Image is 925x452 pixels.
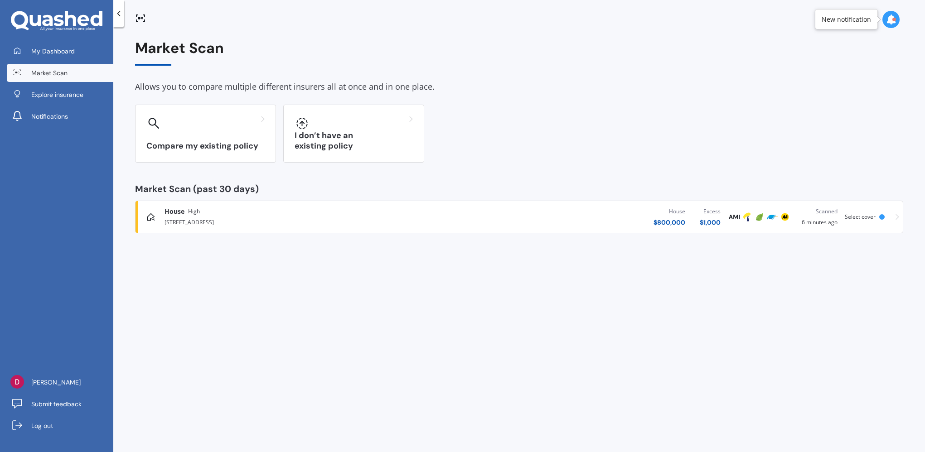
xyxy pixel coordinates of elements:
[31,378,81,387] span: [PERSON_NAME]
[10,375,24,389] img: ACg8ocJMOgzS9RteeAbR4CvRM4s8gEvmWMB0tC2f5bECpkf6lVNlEg=s96-c
[31,112,68,121] span: Notifications
[754,212,765,222] img: Initio
[31,90,83,99] span: Explore insurance
[295,130,413,151] h3: I don’t have an existing policy
[31,47,75,56] span: My Dashboard
[7,107,113,125] a: Notifications
[799,207,838,227] div: 6 minutes ago
[700,218,721,227] div: $ 1,000
[31,68,68,77] span: Market Scan
[700,207,721,216] div: Excess
[31,399,82,409] span: Submit feedback
[767,212,778,222] img: Trade Me Insurance
[7,373,113,391] a: [PERSON_NAME]
[799,207,838,216] div: Scanned
[780,212,790,222] img: AA
[135,184,903,193] div: Market Scan (past 30 days)
[165,216,437,227] div: [STREET_ADDRESS]
[31,421,53,430] span: Log out
[7,42,113,60] a: My Dashboard
[654,218,685,227] div: $ 800,000
[654,207,685,216] div: House
[165,207,184,216] span: House
[7,395,113,413] a: Submit feedback
[188,207,200,216] span: High
[135,80,903,94] div: Allows you to compare multiple different insurers all at once and in one place.
[7,64,113,82] a: Market Scan
[845,213,876,221] span: Select cover
[146,141,265,151] h3: Compare my existing policy
[822,15,871,24] div: New notification
[7,417,113,435] a: Log out
[741,212,752,222] img: Tower
[7,86,113,104] a: Explore insurance
[729,212,740,222] img: AMI
[135,201,903,233] a: HouseHigh[STREET_ADDRESS]House$800,000Excess$1,000AMITowerInitioTrade Me InsuranceAAScanned6 minu...
[135,40,903,66] div: Market Scan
